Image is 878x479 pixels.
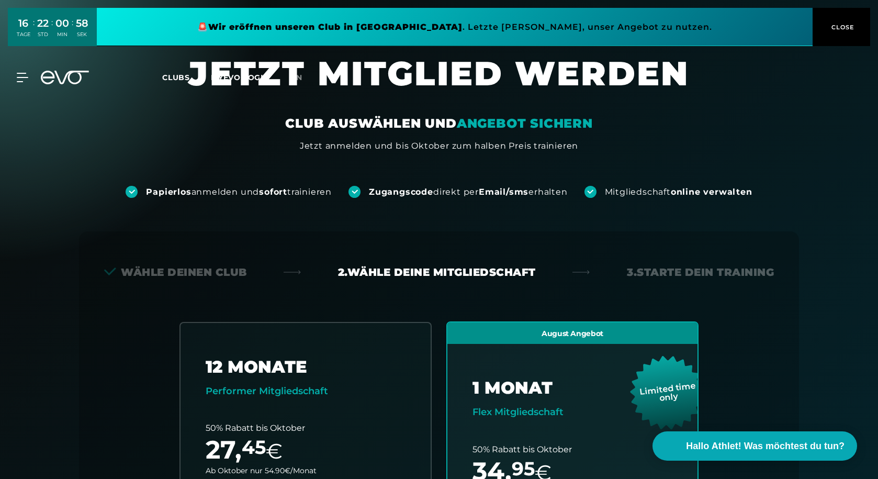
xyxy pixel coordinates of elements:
strong: online verwalten [671,187,752,197]
div: Wähle deinen Club [104,265,247,280]
div: Jetzt anmelden und bis Oktober zum halben Preis trainieren [300,140,578,152]
strong: sofort [259,187,287,197]
a: en [291,72,315,84]
div: : [72,17,73,44]
a: Clubs [162,72,211,82]
div: Mitgliedschaft [605,186,752,198]
em: ANGEBOT SICHERN [457,116,593,131]
button: CLOSE [813,8,870,46]
div: SEK [76,31,88,38]
div: MIN [55,31,69,38]
div: 58 [76,16,88,31]
span: CLOSE [829,23,854,32]
span: Clubs [162,73,190,82]
strong: Zugangscode [369,187,433,197]
div: 00 [55,16,69,31]
strong: Email/sms [479,187,528,197]
div: anmelden und trainieren [146,186,332,198]
div: STD [37,31,49,38]
div: direkt per erhalten [369,186,567,198]
button: Hallo Athlet! Was möchtest du tun? [652,431,857,461]
a: MYEVO LOGIN [211,73,270,82]
span: en [291,73,302,82]
div: : [33,17,35,44]
div: 3. Starte dein Training [627,265,774,280]
span: Hallo Athlet! Was möchtest du tun? [686,439,845,453]
div: 22 [37,16,49,31]
div: TAGE [17,31,30,38]
strong: Papierlos [146,187,191,197]
div: : [51,17,53,44]
div: 2. Wähle deine Mitgliedschaft [338,265,536,280]
div: CLUB AUSWÄHLEN UND [285,115,592,132]
div: 16 [17,16,30,31]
